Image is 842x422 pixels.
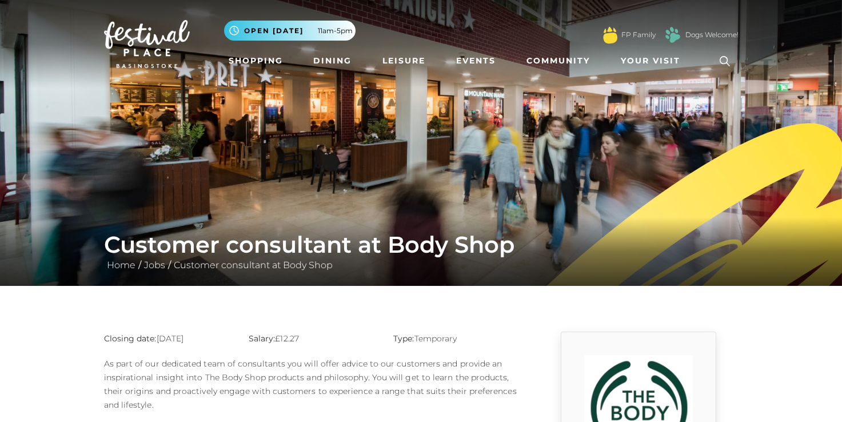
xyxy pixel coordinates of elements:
[104,260,138,270] a: Home
[224,21,356,41] button: Open [DATE] 11am-5pm
[141,260,168,270] a: Jobs
[378,50,430,71] a: Leisure
[616,50,691,71] a: Your Visit
[249,332,376,345] p: £12.27
[452,50,500,71] a: Events
[522,50,594,71] a: Community
[309,50,356,71] a: Dining
[104,357,521,412] p: As part of our dedicated team of consultants you will offer advice to our customers and provide a...
[621,30,656,40] a: FP Family
[393,332,521,345] p: Temporary
[685,30,739,40] a: Dogs Welcome!
[171,260,336,270] a: Customer consultant at Body Shop
[104,332,232,345] p: [DATE]
[318,26,353,36] span: 11am-5pm
[249,333,276,344] strong: Salary:
[104,20,190,68] img: Festival Place Logo
[224,50,288,71] a: Shopping
[621,55,680,67] span: Your Visit
[393,333,414,344] strong: Type:
[95,231,747,272] div: / /
[244,26,304,36] span: Open [DATE]
[104,231,739,258] h1: Customer consultant at Body Shop
[104,333,157,344] strong: Closing date:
